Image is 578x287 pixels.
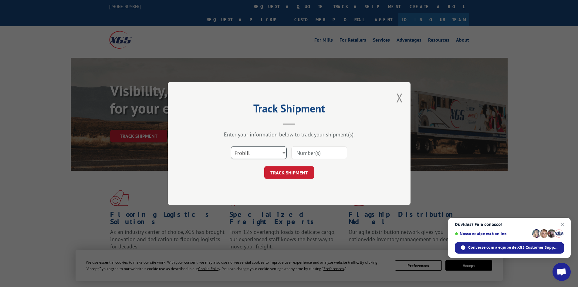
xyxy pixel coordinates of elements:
h2: Track Shipment [198,104,380,116]
div: Converse com a equipe de XGS Customer Support [455,242,564,254]
div: Bate-papo aberto [553,263,571,281]
input: Number(s) [291,146,347,159]
button: TRACK SHIPMENT [264,166,314,179]
div: Enter your information below to track your shipment(s). [198,131,380,138]
span: Dúvidas? Fale conosco! [455,222,564,227]
span: Bate-papo [559,221,566,228]
button: Close modal [396,90,403,106]
span: Nossa equipe está online. [455,231,530,236]
span: Converse com a equipe de XGS Customer Support [468,245,558,250]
